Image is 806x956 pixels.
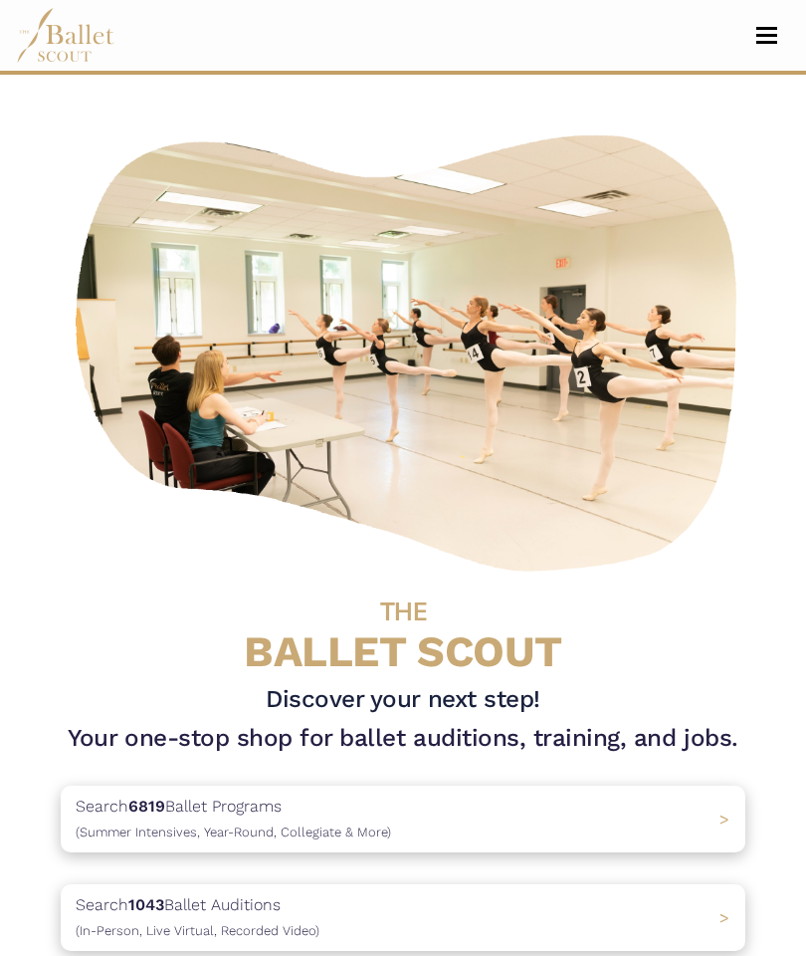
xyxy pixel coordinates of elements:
span: > [719,810,729,829]
span: THE [380,597,427,626]
span: > [719,908,729,927]
p: Search Ballet Programs [76,794,391,844]
button: Toggle navigation [743,26,790,45]
img: A group of ballerinas talking to each other in a ballet studio [61,115,761,583]
h1: Your one-stop shop for ballet auditions, training, and jobs. [61,722,745,754]
a: Search1043Ballet Auditions(In-Person, Live Virtual, Recorded Video) > [61,884,745,951]
b: 1043 [128,895,164,914]
b: 6819 [128,797,165,816]
h3: Discover your next step! [61,683,745,715]
a: Search6819Ballet Programs(Summer Intensives, Year-Round, Collegiate & More)> [61,786,745,852]
span: (Summer Intensives, Year-Round, Collegiate & More) [76,825,391,839]
span: (In-Person, Live Virtual, Recorded Video) [76,923,319,938]
h4: BALLET SCOUT [61,583,745,675]
p: Search Ballet Auditions [76,892,319,943]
